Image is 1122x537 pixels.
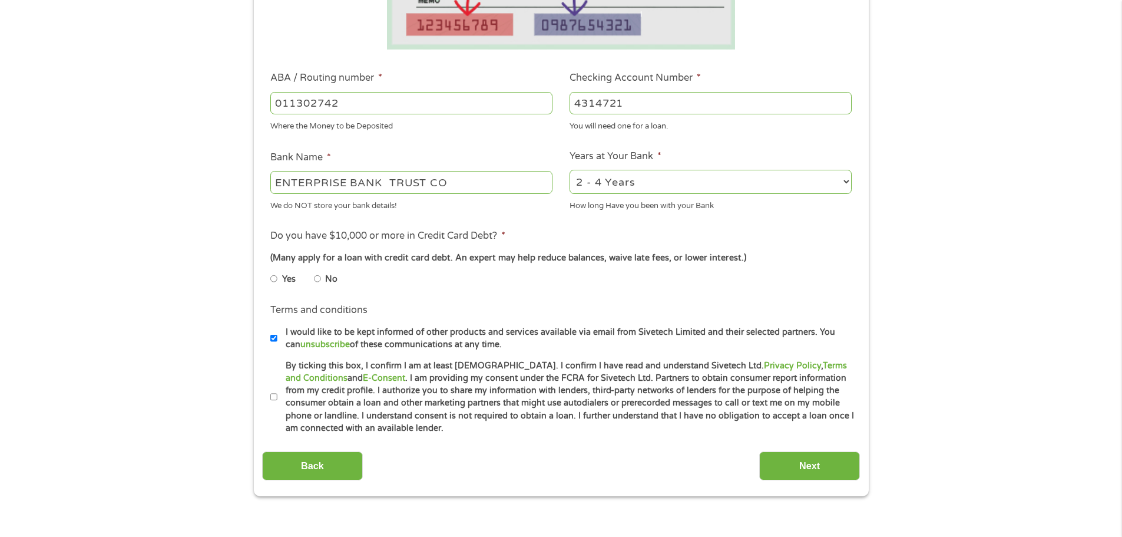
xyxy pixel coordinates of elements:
[570,72,701,84] label: Checking Account Number
[764,361,821,371] a: Privacy Policy
[570,117,852,133] div: You will need one for a loan.
[286,361,847,383] a: Terms and Conditions
[270,252,851,265] div: (Many apply for a loan with credit card debt. An expert may help reduce balances, waive late fees...
[570,92,852,114] input: 345634636
[759,452,860,480] input: Next
[363,373,405,383] a: E-Consent
[282,273,296,286] label: Yes
[270,230,505,242] label: Do you have $10,000 or more in Credit Card Debt?
[270,92,552,114] input: 263177916
[270,196,552,212] div: We do NOT store your bank details!
[325,273,337,286] label: No
[570,196,852,212] div: How long Have you been with your Bank
[262,452,363,480] input: Back
[270,304,368,317] label: Terms and conditions
[270,151,331,164] label: Bank Name
[277,326,855,351] label: I would like to be kept informed of other products and services available via email from Sivetech...
[270,72,382,84] label: ABA / Routing number
[300,340,350,350] a: unsubscribe
[277,360,855,435] label: By ticking this box, I confirm I am at least [DEMOGRAPHIC_DATA]. I confirm I have read and unders...
[270,117,552,133] div: Where the Money to be Deposited
[570,150,661,163] label: Years at Your Bank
